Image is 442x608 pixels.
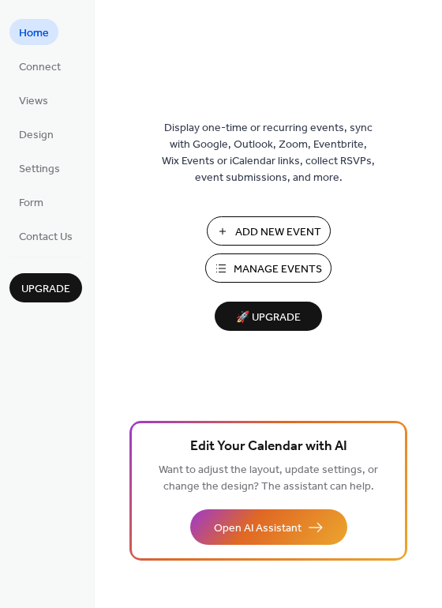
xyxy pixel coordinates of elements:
[159,460,378,497] span: Want to adjust the layout, update settings, or change the design? The assistant can help.
[190,509,347,545] button: Open AI Assistant
[205,253,331,283] button: Manage Events
[207,216,331,246] button: Add New Event
[19,93,48,110] span: Views
[19,25,49,42] span: Home
[9,189,53,215] a: Form
[190,436,347,458] span: Edit Your Calendar with AI
[9,87,58,113] a: Views
[19,195,43,212] span: Form
[9,53,70,79] a: Connect
[224,307,313,328] span: 🚀 Upgrade
[214,520,302,537] span: Open AI Assistant
[162,120,375,186] span: Display one-time or recurring events, sync with Google, Outlook, Zoom, Eventbrite, Wix Events or ...
[9,19,58,45] a: Home
[21,281,70,298] span: Upgrade
[9,155,69,181] a: Settings
[19,229,73,246] span: Contact Us
[235,224,321,241] span: Add New Event
[19,161,60,178] span: Settings
[9,273,82,302] button: Upgrade
[19,59,61,76] span: Connect
[9,223,82,249] a: Contact Us
[234,261,322,278] span: Manage Events
[19,127,54,144] span: Design
[215,302,322,331] button: 🚀 Upgrade
[9,121,63,147] a: Design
